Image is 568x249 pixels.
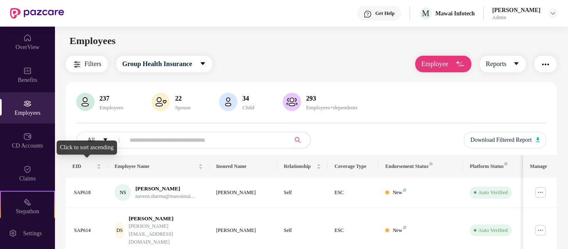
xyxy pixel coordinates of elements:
div: SAP614 [74,226,102,234]
img: svg+xml;base64,PHN2ZyB4bWxucz0iaHR0cDovL3d3dy53My5vcmcvMjAwMC9zdmciIHdpZHRoPSIyNCIgaGVpZ2h0PSIyNC... [72,59,82,69]
img: svg+xml;base64,PHN2ZyBpZD0iU2V0dGluZy0yMHgyMCIgeG1sbnM9Imh0dHA6Ly93d3cudzMub3JnLzIwMDAvc3ZnIiB3aW... [9,229,17,238]
img: svg+xml;base64,PHN2ZyB4bWxucz0iaHR0cDovL3d3dy53My5vcmcvMjAwMC9zdmciIHhtbG5zOnhsaW5rPSJodHRwOi8vd3... [76,93,95,111]
div: Settings [19,229,46,238]
span: All [87,136,94,145]
div: Get Help [369,10,390,17]
div: NS [115,184,129,201]
button: Reportscaret-down [476,56,526,72]
div: 22 [178,94,201,103]
img: svg+xml;base64,PHN2ZyB4bWxucz0iaHR0cDovL3d3dy53My5vcmcvMjAwMC9zdmciIHhtbG5zOnhsaW5rPSJodHRwOi8vd3... [156,93,174,111]
div: ESC [334,226,372,234]
img: svg+xml;base64,PHN2ZyBpZD0iRHJvcGRvd24tMzJ4MzIiIHhtbG5zPSJodHRwOi8vd3d3LnczLm9yZy8yMDAwL3N2ZyIgd2... [550,10,556,17]
img: svg+xml;base64,PHN2ZyB4bWxucz0iaHR0cDovL3d3dy53My5vcmcvMjAwMC9zdmciIHdpZHRoPSIyMSIgaGVpZ2h0PSIyMC... [23,198,32,207]
div: 34 [249,94,266,103]
span: Relationship [284,163,315,170]
img: svg+xml;base64,PHN2ZyBpZD0iRW1wbG95ZWVzIiB4bWxucz0iaHR0cDovL3d3dy53My5vcmcvMjAwMC9zdmciIHdpZHRoPS... [23,100,32,108]
div: Click to sort ascending [57,141,126,155]
div: SAP618 [74,189,102,197]
div: ESC [334,189,372,197]
button: Download Filtered Report [456,132,547,148]
span: Employee [414,59,445,69]
img: svg+xml;base64,PHN2ZyBpZD0iQ2xhaW0iIHhtbG5zPSJodHRwOi8vd3d3LnczLm9yZy8yMDAwL3N2ZyIgd2lkdGg9IjIwIi... [23,165,32,174]
th: Coverage Type [328,155,379,178]
div: Mawai Infotech [431,10,475,17]
button: Filters [66,56,110,72]
div: Self [284,226,321,234]
div: New [393,189,408,197]
div: naveen.sharma@mawaimai... [133,192,203,200]
div: [PERSON_NAME] [492,6,541,14]
div: [PERSON_NAME] [216,189,271,197]
div: Admin [492,14,541,21]
th: Relationship [277,155,328,178]
div: Employees [98,104,130,111]
div: Platform Status [470,163,516,170]
span: caret-down [102,137,107,144]
img: svg+xml;base64,PHN2ZyB4bWxucz0iaHR0cDovL3d3dy53My5vcmcvMjAwMC9zdmciIHhtbG5zOnhsaW5rPSJodHRwOi8vd3... [227,93,246,111]
span: Group Health Insurance [124,59,200,69]
img: svg+xml;base64,PHN2ZyBpZD0iSGVscC0zMngzMiIgeG1sbnM9Imh0dHA6Ly93d3cudzMub3JnLzIwMDAvc3ZnIiB3aWR0aD... [358,10,366,18]
button: search [289,132,310,148]
span: caret-down [207,60,214,68]
img: manageButton [534,186,547,199]
div: Stepathon [1,207,54,216]
img: svg+xml;base64,PHN2ZyBpZD0iQ0RfQWNjb3VudHMiIGRhdGEtbmFtZT0iQ0QgQWNjb3VudHMiIHhtbG5zPSJodHRwOi8vd3... [23,133,32,141]
img: svg+xml;base64,PHN2ZyB4bWxucz0iaHR0cDovL3d3dy53My5vcmcvMjAwMC9zdmciIHdpZHRoPSI4IiBoZWlnaHQ9IjgiIH... [404,188,408,191]
th: Employee Name [108,155,209,178]
img: svg+xml;base64,PHN2ZyB4bWxucz0iaHR0cDovL3d3dy53My5vcmcvMjAwMC9zdmciIHdpZHRoPSI4IiBoZWlnaHQ9IjgiIH... [404,226,408,229]
span: EID [72,163,95,170]
div: [PERSON_NAME] [216,226,271,234]
div: Auto Verified [478,188,511,197]
span: Download Filtered Report [463,136,532,145]
span: Filters [85,59,103,69]
div: Self [284,189,321,197]
span: caret-down [513,60,520,68]
span: Employees [70,35,124,47]
div: [PERSON_NAME] [129,214,203,222]
button: Employee [407,56,468,72]
button: Allcaret-down [76,132,127,148]
div: DS [115,222,124,239]
div: New [393,226,408,234]
img: svg+xml;base64,PHN2ZyB4bWxucz0iaHR0cDovL3d3dy53My5vcmcvMjAwMC9zdmciIHhtbG5zOnhsaW5rPSJodHRwOi8vd3... [292,93,311,111]
img: svg+xml;base64,PHN2ZyB4bWxucz0iaHR0cDovL3d3dy53My5vcmcvMjAwMC9zdmciIHhtbG5zOnhsaW5rPSJodHRwOi8vd3... [451,59,461,69]
img: svg+xml;base64,PHN2ZyBpZD0iQmVuZWZpdHMiIHhtbG5zPSJodHRwOi8vd3d3LnczLm9yZy8yMDAwL3N2ZyIgd2lkdGg9Ij... [23,67,32,75]
div: Employees+dependents [314,104,380,111]
th: EID [66,155,108,178]
img: manageButton [534,224,547,237]
th: Insured Name [209,155,277,178]
div: Child [249,104,266,111]
div: Endorsement Status [385,163,456,170]
th: Manage [523,155,557,178]
div: 293 [314,94,380,103]
button: Group Health Insurancecaret-down [118,56,220,72]
div: Spouse [178,104,201,111]
div: 237 [98,94,130,103]
img: New Pazcare Logo [10,8,64,19]
span: M [417,8,425,18]
img: svg+xml;base64,PHN2ZyB4bWxucz0iaHR0cDovL3d3dy53My5vcmcvMjAwMC9zdmciIHhtbG5zOnhsaW5rPSJodHRwOi8vd3... [536,137,540,142]
img: svg+xml;base64,PHN2ZyB4bWxucz0iaHR0cDovL3d3dy53My5vcmcvMjAwMC9zdmciIHdpZHRoPSI4IiBoZWlnaHQ9IjgiIH... [510,162,513,165]
img: svg+xml;base64,PHN2ZyBpZD0iSG9tZSIgeG1sbnM9Imh0dHA6Ly93d3cudzMub3JnLzIwMDAvc3ZnIiB3aWR0aD0iMjAiIG... [23,34,32,42]
div: [PERSON_NAME][EMAIL_ADDRESS][DOMAIN_NAME] [129,222,203,246]
div: [PERSON_NAME] [133,185,203,192]
img: svg+xml;base64,PHN2ZyB4bWxucz0iaHR0cDovL3d3dy53My5vcmcvMjAwMC9zdmciIHdpZHRoPSIyNCIgaGVpZ2h0PSIyNC... [541,59,551,69]
span: search [289,137,305,143]
img: svg+xml;base64,PHN2ZyB4bWxucz0iaHR0cDovL3d3dy53My5vcmcvMjAwMC9zdmciIHdpZHRoPSI4IiBoZWlnaHQ9IjgiIH... [437,162,441,165]
span: Employee Name [115,163,197,170]
div: Auto Verified [478,226,511,234]
span: Reports [482,59,506,69]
